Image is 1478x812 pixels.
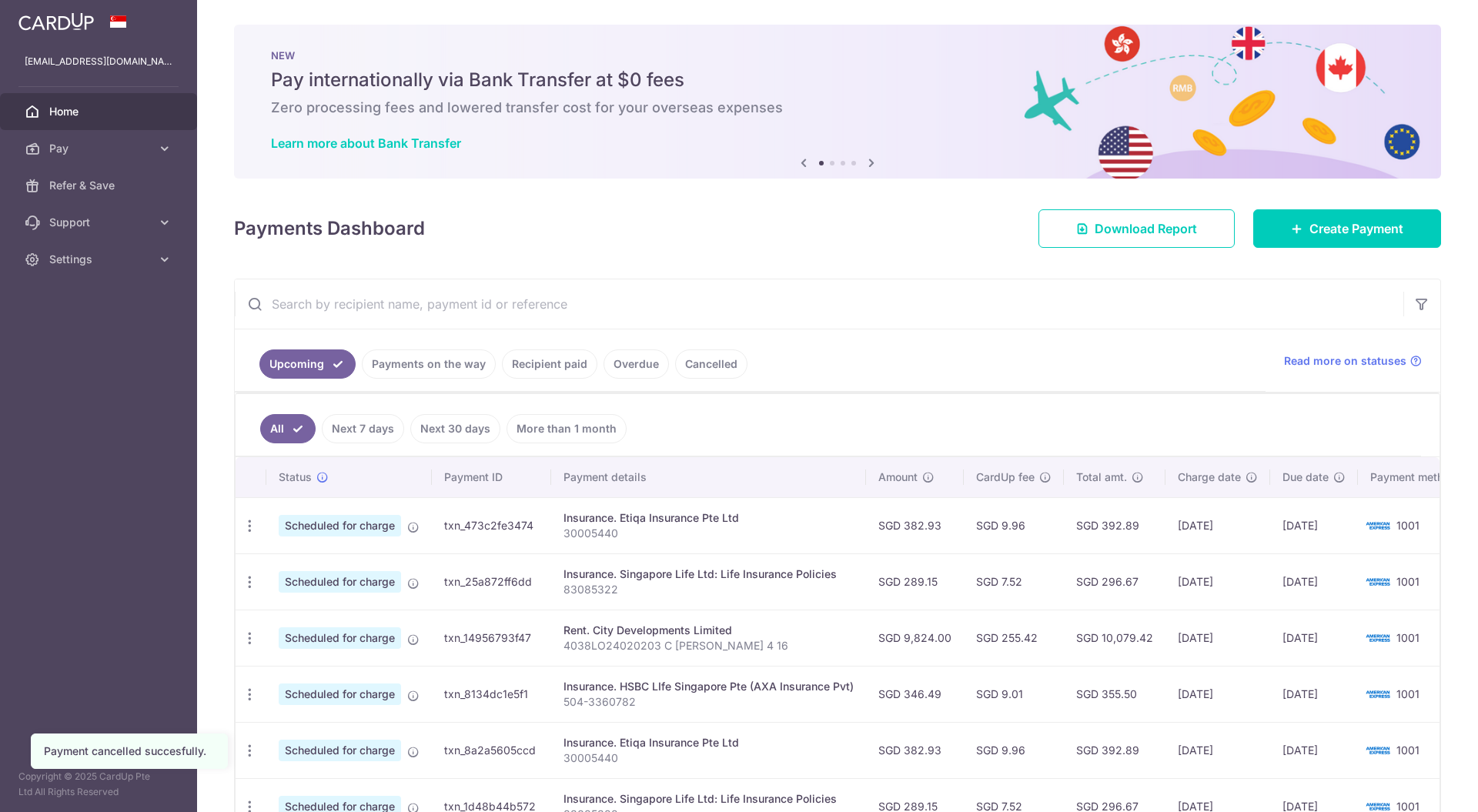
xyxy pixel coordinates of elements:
span: Total amt. [1076,469,1127,485]
span: Support [49,215,151,230]
td: [DATE] [1270,610,1358,666]
span: Scheduled for charge [279,683,401,705]
span: Download Report [1095,219,1197,238]
p: 4038LO24020203 C [PERSON_NAME] 4 16 [563,638,854,653]
td: txn_14956793f47 [432,610,551,666]
a: Cancelled [675,349,747,379]
img: Bank Card [1363,573,1393,591]
td: [DATE] [1165,553,1270,610]
td: txn_8134dc1e5f1 [432,666,551,722]
span: Scheduled for charge [279,740,401,761]
div: Insurance. Etiqa Insurance Pte Ltd [563,735,854,750]
a: Overdue [604,349,669,379]
td: SGD 9,824.00 [866,610,964,666]
td: [DATE] [1165,666,1270,722]
h4: Payments Dashboard [234,215,425,242]
td: SGD 289.15 [866,553,964,610]
td: SGD 392.89 [1064,722,1165,778]
td: [DATE] [1270,722,1358,778]
div: Insurance. Singapore Life Ltd: Life Insurance Policies [563,566,854,582]
td: SGD 10,079.42 [1064,610,1165,666]
span: Pay [49,141,151,156]
span: 1001 [1396,519,1419,532]
span: Scheduled for charge [279,627,401,649]
span: Settings [49,252,151,267]
h6: Zero processing fees and lowered transfer cost for your overseas expenses [271,99,1404,117]
td: [DATE] [1270,553,1358,610]
td: [DATE] [1270,497,1358,553]
a: Read more on statuses [1284,353,1422,369]
div: Insurance. Singapore Life Ltd: Life Insurance Policies [563,791,854,807]
span: 1001 [1396,687,1419,700]
a: Learn more about Bank Transfer [271,135,461,151]
td: SGD 346.49 [866,666,964,722]
a: Payments on the way [362,349,496,379]
span: 1001 [1396,743,1419,757]
span: Amount [878,469,918,485]
th: Payment ID [432,457,551,497]
p: NEW [271,49,1404,62]
span: Scheduled for charge [279,571,401,593]
td: txn_25a872ff6dd [432,553,551,610]
span: Read more on statuses [1284,353,1406,369]
div: Payment cancelled succesfully. [44,743,215,759]
span: Home [49,104,151,119]
div: Insurance. Etiqa Insurance Pte Ltd [563,510,854,526]
td: [DATE] [1270,666,1358,722]
p: 30005440 [563,750,854,766]
h5: Pay internationally via Bank Transfer at $0 fees [271,68,1404,92]
span: 1001 [1396,631,1419,644]
img: Bank Card [1363,516,1393,535]
a: More than 1 month [507,414,627,443]
img: Bank transfer banner [234,25,1441,179]
td: SGD 9.96 [964,722,1064,778]
p: [EMAIL_ADDRESS][DOMAIN_NAME] [25,54,172,69]
p: 504-3360782 [563,694,854,710]
span: Scheduled for charge [279,515,401,536]
a: Recipient paid [502,349,597,379]
td: SGD 382.93 [866,497,964,553]
td: [DATE] [1165,722,1270,778]
td: [DATE] [1165,497,1270,553]
td: SGD 296.67 [1064,553,1165,610]
td: SGD 382.93 [866,722,964,778]
a: All [260,414,316,443]
td: SGD 9.01 [964,666,1064,722]
span: CardUp fee [976,469,1035,485]
a: Next 30 days [410,414,500,443]
td: SGD 392.89 [1064,497,1165,553]
td: txn_473c2fe3474 [432,497,551,553]
input: Search by recipient name, payment id or reference [235,279,1403,329]
td: SGD 255.42 [964,610,1064,666]
p: 30005440 [563,526,854,541]
span: Refer & Save [49,178,151,193]
img: CardUp [18,12,94,31]
div: Insurance. HSBC LIfe Singapore Pte (AXA Insurance Pvt) [563,679,854,694]
a: Download Report [1038,209,1235,248]
th: Payment method [1358,457,1475,497]
td: [DATE] [1165,610,1270,666]
p: 83085322 [563,582,854,597]
a: Next 7 days [322,414,404,443]
td: SGD 355.50 [1064,666,1165,722]
td: SGD 9.96 [964,497,1064,553]
span: 1001 [1396,575,1419,588]
span: Due date [1282,469,1329,485]
span: Charge date [1178,469,1241,485]
a: Create Payment [1253,209,1441,248]
td: txn_8a2a5605ccd [432,722,551,778]
td: SGD 7.52 [964,553,1064,610]
a: Upcoming [259,349,356,379]
div: Rent. City Developments Limited [563,623,854,638]
span: Status [279,469,312,485]
iframe: Opens a widget where you can find more information [1379,766,1463,804]
th: Payment details [551,457,866,497]
span: Create Payment [1309,219,1403,238]
img: Bank Card [1363,685,1393,703]
img: Bank Card [1363,629,1393,647]
img: Bank Card [1363,741,1393,760]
